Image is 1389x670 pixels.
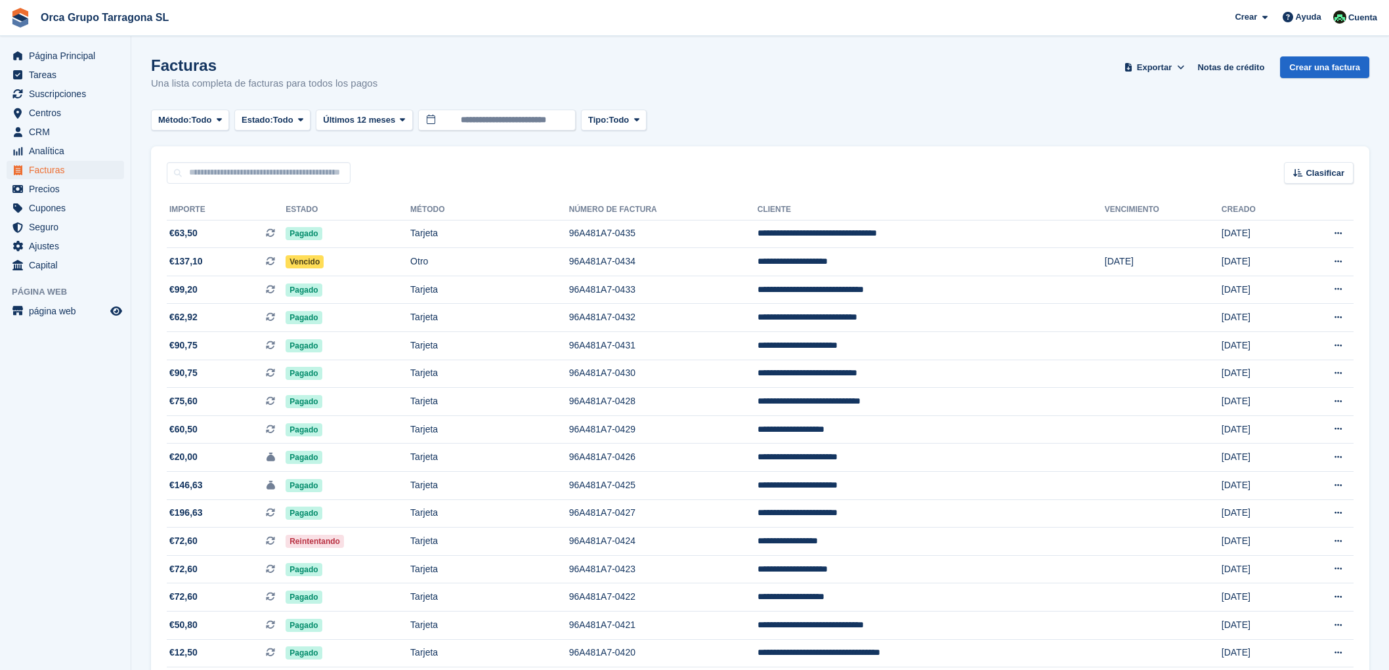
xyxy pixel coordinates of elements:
span: €196,63 [169,506,203,520]
button: Tipo: Todo [581,110,647,131]
th: Creado [1222,199,1294,220]
span: Todo [273,114,293,127]
td: [DATE] [1222,444,1294,472]
span: Pagado [286,311,322,324]
span: €62,92 [169,310,198,324]
span: página web [29,302,108,320]
a: Notas de crédito [1192,56,1270,78]
span: Ayuda [1296,10,1321,24]
span: €63,50 [169,226,198,240]
a: menu [7,66,124,84]
span: Clasificar [1306,167,1344,180]
th: Vencimiento [1105,199,1222,220]
a: menu [7,199,124,217]
a: Vista previa de la tienda [108,303,124,319]
td: Tarjeta [410,415,569,444]
td: 96A481A7-0431 [569,332,758,360]
td: 96A481A7-0423 [569,555,758,583]
a: menu [7,161,124,179]
span: Método: [158,114,192,127]
td: Tarjeta [410,360,569,388]
td: Tarjeta [410,499,569,528]
span: Analítica [29,142,108,160]
a: menu [7,104,124,122]
span: Pagado [286,227,322,240]
span: Pagado [286,619,322,632]
img: stora-icon-8386f47178a22dfd0bd8f6a31ec36ba5ce8667c1dd55bd0f319d3a0aa187defe.svg [11,8,30,28]
td: 96A481A7-0421 [569,612,758,640]
td: [DATE] [1222,639,1294,667]
button: Estado: Todo [234,110,310,131]
span: Pagado [286,283,322,297]
td: [DATE] [1222,472,1294,500]
p: Una lista completa de facturas para todos los pagos [151,76,377,91]
a: menu [7,47,124,65]
td: 96A481A7-0432 [569,304,758,332]
span: Reintentando [286,535,344,548]
td: 96A481A7-0434 [569,248,758,276]
a: Crear una factura [1280,56,1369,78]
td: Tarjeta [410,304,569,332]
span: Pagado [286,646,322,660]
td: [DATE] [1222,499,1294,528]
td: Tarjeta [410,472,569,500]
span: Facturas [29,161,108,179]
span: Cupones [29,199,108,217]
td: Otro [410,248,569,276]
span: Precios [29,180,108,198]
td: Tarjeta [410,612,569,640]
span: Crear [1235,10,1257,24]
button: Exportar [1122,56,1187,78]
span: €60,50 [169,423,198,436]
td: [DATE] [1222,528,1294,556]
span: Exportar [1137,61,1172,74]
span: €12,50 [169,646,198,660]
img: Tania [1333,10,1346,24]
span: Pagado [286,367,322,380]
td: 96A481A7-0433 [569,276,758,304]
a: Orca Grupo Tarragona SL [35,7,174,28]
span: Pagado [286,339,322,352]
td: [DATE] [1222,388,1294,416]
th: Cliente [758,199,1105,220]
span: €72,60 [169,534,198,548]
span: Capital [29,256,108,274]
td: Tarjeta [410,276,569,304]
span: Tipo: [588,114,609,127]
td: Tarjeta [410,444,569,472]
th: Número de factura [569,199,758,220]
td: [DATE] [1222,248,1294,276]
span: €50,80 [169,618,198,632]
span: Pagado [286,395,322,408]
td: [DATE] [1222,332,1294,360]
span: Pagado [286,451,322,464]
td: Tarjeta [410,639,569,667]
td: 96A481A7-0426 [569,444,758,472]
span: Pagado [286,563,322,576]
span: €146,63 [169,478,203,492]
span: Pagado [286,591,322,604]
span: Página web [12,285,131,299]
a: menu [7,142,124,160]
span: Tareas [29,66,108,84]
td: 96A481A7-0428 [569,388,758,416]
a: menu [7,237,124,255]
th: Estado [286,199,410,220]
a: menu [7,85,124,103]
span: Todo [609,114,629,127]
td: 96A481A7-0435 [569,220,758,248]
th: Importe [167,199,286,220]
td: 96A481A7-0424 [569,528,758,556]
h1: Facturas [151,56,377,74]
td: 96A481A7-0422 [569,583,758,612]
td: [DATE] [1222,304,1294,332]
td: [DATE] [1222,276,1294,304]
td: [DATE] [1222,360,1294,388]
td: [DATE] [1222,555,1294,583]
span: CRM [29,123,108,141]
span: Seguro [29,218,108,236]
span: Ajustes [29,237,108,255]
a: menú [7,302,124,320]
button: Método: Todo [151,110,229,131]
a: menu [7,256,124,274]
